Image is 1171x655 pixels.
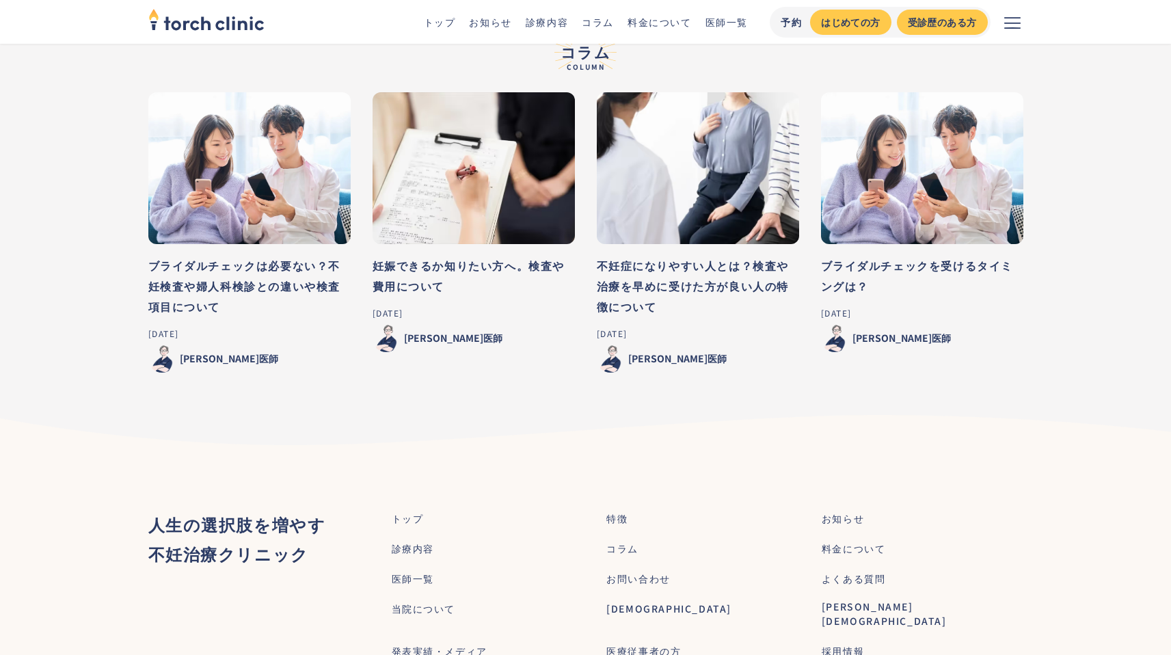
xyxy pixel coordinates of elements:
[148,10,265,34] a: home
[148,92,351,373] a: ブライダルチェックは必要ない？不妊検査や婦人科検診との違いや検査項目について[DATE][PERSON_NAME]医師
[148,512,326,536] strong: 人生の選択肢を増やす ‍
[373,255,575,296] h3: 妊娠できるか知りたい方へ。検査や費用について
[708,351,727,365] div: 医師
[148,4,265,34] img: torch clinic
[526,15,568,29] a: 診療内容
[822,511,864,526] a: お知らせ
[606,602,731,616] a: [DEMOGRAPHIC_DATA]
[392,511,424,526] a: トップ
[597,327,799,340] div: [DATE]
[628,351,708,365] div: [PERSON_NAME]
[821,307,1023,319] div: [DATE]
[822,600,1023,628] a: [PERSON_NAME][DEMOGRAPHIC_DATA]
[705,15,748,29] a: 医師一覧
[821,92,1023,352] a: ブライダルチェックを受けるタイミングは？[DATE][PERSON_NAME]医師
[822,572,886,586] a: よくある質問
[628,15,692,29] a: 料金について
[424,15,456,29] a: トップ
[932,331,951,345] div: 医師
[373,92,575,352] a: 妊娠できるか知りたい方へ。検査や費用について[DATE][PERSON_NAME]医師
[483,331,502,345] div: 医師
[781,15,802,29] div: 予約
[606,511,628,526] a: 特徴
[897,10,988,35] a: 受診歴のある方
[392,542,434,556] a: 診療内容
[180,351,259,365] div: [PERSON_NAME]
[821,255,1023,296] h3: ブライダルチェックを受けるタイミングは？
[148,327,351,340] div: [DATE]
[469,15,511,29] a: お知らせ
[597,92,799,373] a: 不妊症になりやすい人とは？検査や治療を早めに受けた方が良い人の特徴について[DATE][PERSON_NAME]医師
[148,509,326,568] div: ‍
[908,15,977,29] div: 受診歴のある方
[822,542,886,556] a: 料金について
[582,15,614,29] a: コラム
[148,23,1023,70] h2: コラム
[404,331,483,345] div: [PERSON_NAME]
[148,542,309,565] strong: 不妊治療クリニック
[373,307,575,319] div: [DATE]
[392,572,434,586] a: 医師一覧
[259,351,278,365] div: 医師
[852,331,932,345] div: [PERSON_NAME]
[810,10,891,35] a: はじめての方
[606,542,638,556] a: コラム
[392,602,456,616] a: 当院について
[606,572,671,586] a: お問い合わせ
[148,64,1023,70] span: Column
[821,15,880,29] div: はじめての方
[148,255,351,317] h3: ブライダルチェックは必要ない？不妊検査や婦人科検診との違いや検査項目について
[597,255,799,317] h3: 不妊症になりやすい人とは？検査や治療を早めに受けた方が良い人の特徴について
